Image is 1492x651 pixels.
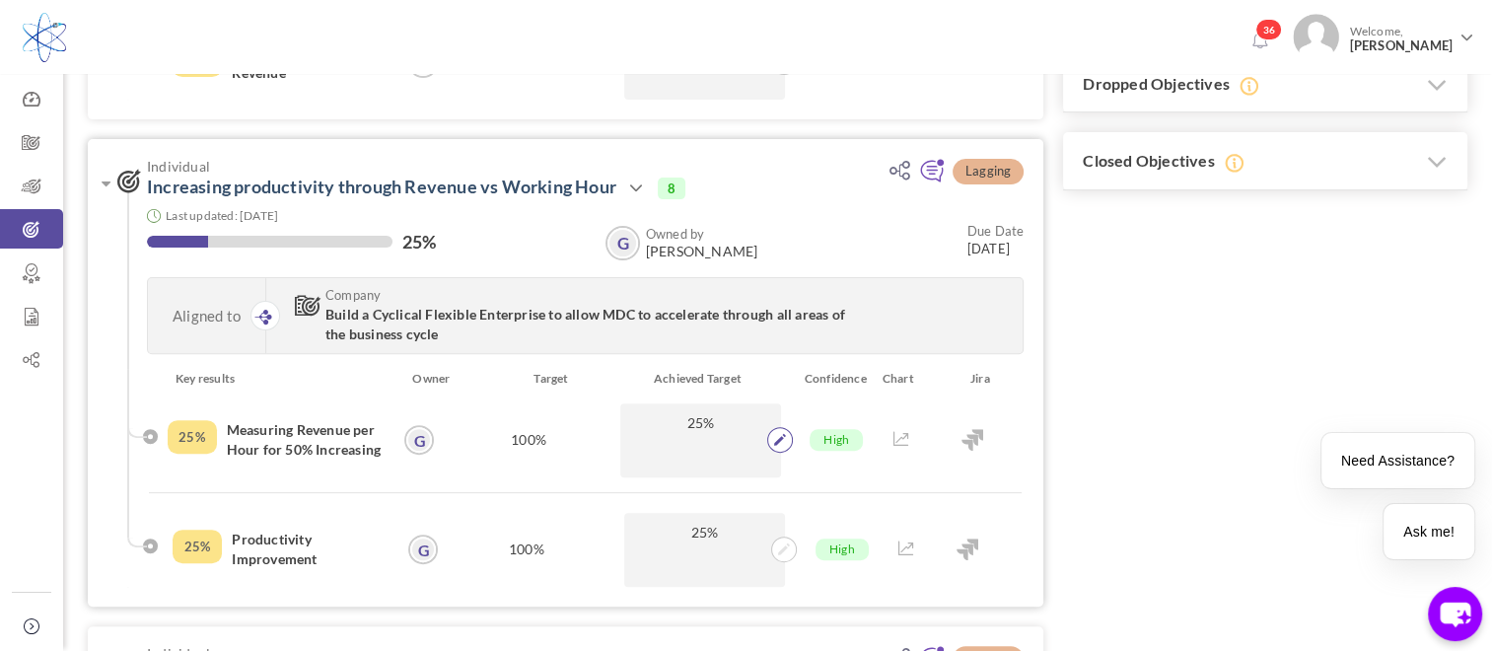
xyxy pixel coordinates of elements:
span: Lagging [953,159,1024,184]
a: Update achivements [765,538,791,555]
label: 25% [402,232,437,252]
div: Ask me! [1384,504,1474,559]
img: Photo [1293,14,1339,60]
span: 8 [658,178,685,199]
div: Confidence [790,369,873,389]
b: Owned by [646,226,705,242]
img: Jira Integration [961,429,983,451]
h4: Productivity Improvement [232,530,383,569]
span: High [810,429,863,451]
a: G [607,228,638,258]
a: Photo Welcome,[PERSON_NAME] [1285,6,1482,64]
a: Add continuous feedback [919,168,945,185]
a: Update achivements [767,428,793,446]
span: [PERSON_NAME] [1349,38,1453,53]
a: Notifications [1243,26,1275,57]
span: 25% [630,413,771,432]
div: Need Assistance? [1321,433,1474,488]
div: 100% [441,513,613,587]
span: 36 [1255,19,1282,40]
small: Due Date [967,223,1025,239]
span: Individual [147,159,856,174]
div: Jira [939,369,1022,389]
div: Aligned to [148,278,266,353]
div: Target [459,369,624,389]
div: Chart [873,369,939,389]
img: Jira Integration [957,539,978,560]
span: [PERSON_NAME] [646,244,758,259]
div: 100% [443,403,615,477]
a: G [406,427,432,453]
div: Owner [400,369,459,389]
a: Increasing productivity through Revenue vs Working Hour [147,176,616,197]
h4: Measuring Revenue per Hour for 50% Increasing [227,420,386,460]
img: Logo [23,13,66,62]
div: Completed Percentage [173,530,222,563]
div: Key results [161,369,400,389]
button: chat-button [1428,587,1482,641]
h3: Closed Objectives [1063,132,1467,190]
span: Welcome, [1339,14,1457,63]
small: [DATE] [967,222,1025,257]
h3: Dropped Objectives [1063,55,1467,113]
small: Last updated: [DATE] [166,208,278,223]
div: Achieved Target [624,369,790,389]
span: Company [325,288,855,302]
span: 25% [634,523,775,542]
span: High [816,539,869,560]
a: G [410,537,436,562]
span: Build a Cyclical Flexible Enterprise to allow MDC to accelerate through all areas of the business... [325,306,845,342]
div: Completed Percentage [168,420,217,454]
